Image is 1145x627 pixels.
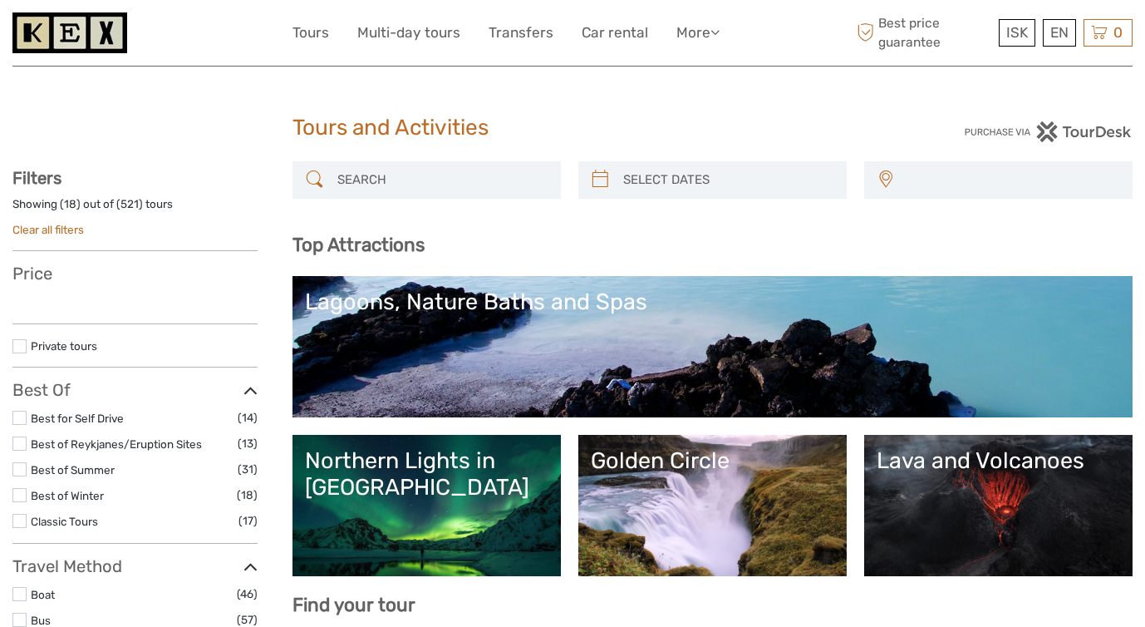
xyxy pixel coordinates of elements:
[591,447,834,474] div: Golden Circle
[12,380,258,400] h3: Best Of
[237,486,258,505] span: (18)
[237,585,258,604] span: (46)
[331,165,553,195] input: SEARCH
[12,12,127,53] img: 1261-44dab5bb-39f8-40da-b0c2-4d9fce00897c_logo_small.jpg
[31,614,51,627] a: Bus
[1006,24,1028,41] span: ISK
[305,289,1120,315] div: Lagoons, Nature Baths and Spas
[31,463,115,476] a: Best of Summer
[64,196,76,212] label: 18
[305,289,1120,405] a: Lagoons, Nature Baths and Spas
[238,460,258,479] span: (31)
[31,588,55,601] a: Boat
[238,408,258,427] span: (14)
[1043,19,1076,47] div: EN
[12,196,258,222] div: Showing ( ) out of ( ) tours
[120,196,139,212] label: 521
[1111,24,1125,41] span: 0
[292,594,415,616] b: Find your tour
[676,21,720,45] a: More
[31,412,124,425] a: Best for Self Drive
[12,556,258,576] h3: Travel Method
[489,21,553,45] a: Transfers
[617,165,838,195] input: SELECT DATES
[964,121,1133,142] img: PurchaseViaTourDesk.png
[305,447,548,564] a: Northern Lights in [GEOGRAPHIC_DATA]
[853,14,995,51] span: Best price guarantee
[305,447,548,501] div: Northern Lights in [GEOGRAPHIC_DATA]
[877,447,1120,564] a: Lava and Volcanoes
[12,223,84,236] a: Clear all filters
[31,515,98,528] a: Classic Tours
[292,234,425,256] b: Top Attractions
[877,447,1120,474] div: Lava and Volcanoes
[238,434,258,453] span: (13)
[357,21,460,45] a: Multi-day tours
[31,489,104,502] a: Best of Winter
[292,115,853,141] h1: Tours and Activities
[31,339,97,353] a: Private tours
[292,21,329,45] a: Tours
[12,168,61,188] strong: Filters
[238,511,258,531] span: (17)
[591,447,834,564] a: Golden Circle
[12,264,258,284] h3: Price
[582,21,648,45] a: Car rental
[31,437,202,451] a: Best of Reykjanes/Eruption Sites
